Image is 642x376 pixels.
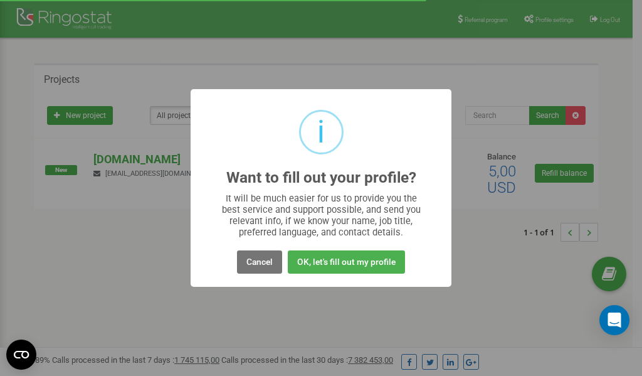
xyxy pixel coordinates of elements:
div: It will be much easier for us to provide you the best service and support possible, and send you ... [216,193,427,238]
h2: Want to fill out your profile? [226,169,416,186]
button: OK, let's fill out my profile [288,250,405,274]
div: i [317,112,325,153]
button: Cancel [237,250,282,274]
button: Open CMP widget [6,340,36,370]
div: Open Intercom Messenger [599,305,629,335]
